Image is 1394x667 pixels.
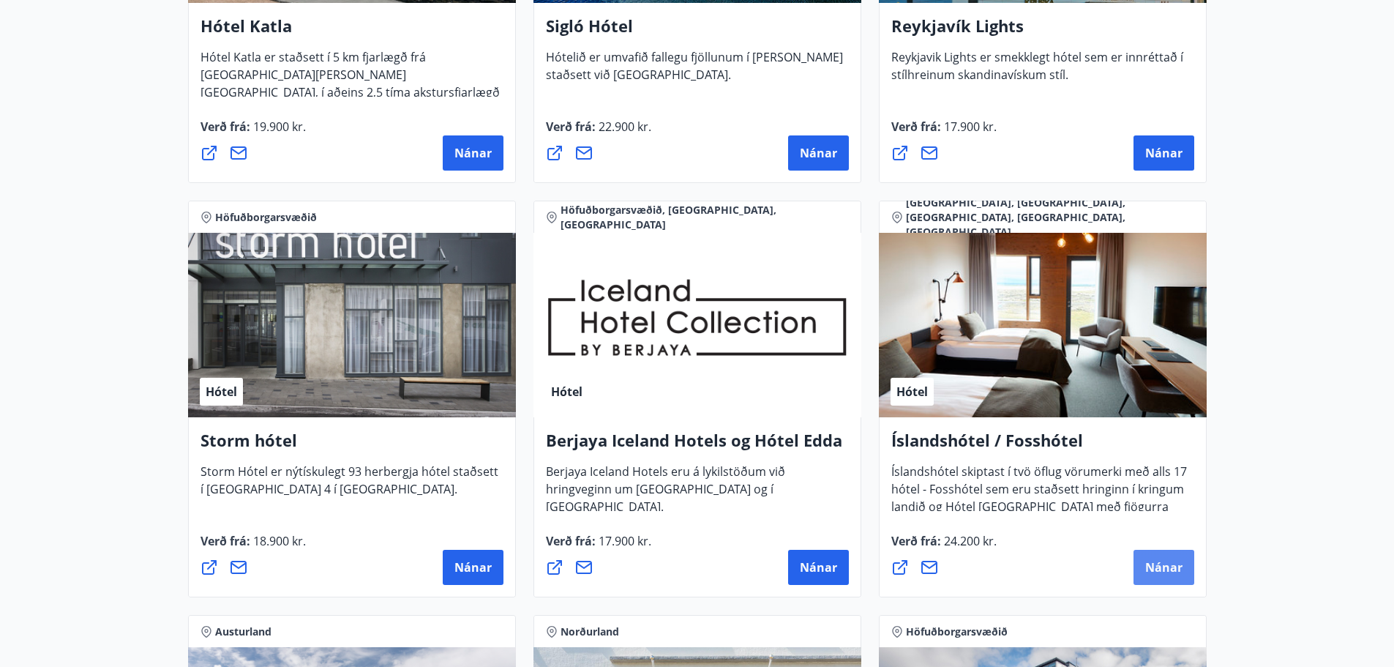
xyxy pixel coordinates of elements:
span: 19.900 kr. [250,119,306,135]
span: Hótel [206,384,237,400]
span: Hótel Katla er staðsett í 5 km fjarlægð frá [GEOGRAPHIC_DATA][PERSON_NAME][GEOGRAPHIC_DATA], í að... [201,49,500,130]
span: Verð frá : [546,533,651,561]
button: Nánar [443,135,503,171]
span: Nánar [454,559,492,575]
span: Verð frá : [891,119,997,146]
span: Höfuðborgarsvæðið, [GEOGRAPHIC_DATA], [GEOGRAPHIC_DATA] [561,203,849,232]
span: Hótel [896,384,928,400]
span: 17.900 kr. [596,533,651,549]
span: Verð frá : [201,119,306,146]
span: Nánar [800,145,837,161]
span: Berjaya Iceland Hotels eru á lykilstöðum við hringveginn um [GEOGRAPHIC_DATA] og í [GEOGRAPHIC_DA... [546,463,785,526]
span: Austurland [215,625,271,639]
span: Nánar [454,145,492,161]
span: Nánar [1145,559,1183,575]
span: 22.900 kr. [596,119,651,135]
span: Íslandshótel skiptast í tvö öflug vörumerki með alls 17 hótel - Fosshótel sem eru staðsett hringi... [891,463,1187,544]
span: Hótelið er umvafið fallegu fjöllunum í [PERSON_NAME] staðsett við [GEOGRAPHIC_DATA]. [546,49,843,94]
span: [GEOGRAPHIC_DATA], [GEOGRAPHIC_DATA], [GEOGRAPHIC_DATA], [GEOGRAPHIC_DATA], [GEOGRAPHIC_DATA] [906,195,1194,239]
span: Höfuðborgarsvæðið [215,210,317,225]
span: Norðurland [561,625,619,639]
button: Nánar [788,135,849,171]
span: Nánar [800,559,837,575]
span: Storm Hótel er nýtískulegt 93 herbergja hótel staðsett í [GEOGRAPHIC_DATA] 4 í [GEOGRAPHIC_DATA]. [201,463,498,509]
span: Reykjavik Lights er smekklegt hótel sem er innréttað í stílhreinum skandinavískum stíl. [891,49,1183,94]
h4: Reykjavík Lights [891,15,1194,48]
h4: Berjaya Iceland Hotels og Hótel Edda [546,429,849,463]
span: Verð frá : [546,119,651,146]
h4: Storm hótel [201,429,503,463]
h4: Hótel Katla [201,15,503,48]
h4: Sigló Hótel [546,15,849,48]
span: 17.900 kr. [941,119,997,135]
button: Nánar [1133,135,1194,171]
span: 18.900 kr. [250,533,306,549]
span: Hótel [551,384,582,400]
span: Verð frá : [201,533,306,561]
button: Nánar [788,550,849,585]
span: Nánar [1145,145,1183,161]
span: 24.200 kr. [941,533,997,549]
button: Nánar [443,550,503,585]
h4: Íslandshótel / Fosshótel [891,429,1194,463]
span: Verð frá : [891,533,997,561]
button: Nánar [1133,550,1194,585]
span: Höfuðborgarsvæðið [906,625,1008,639]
